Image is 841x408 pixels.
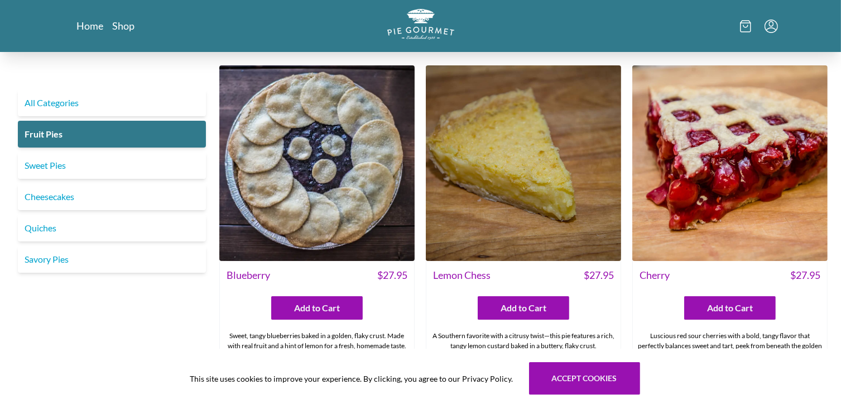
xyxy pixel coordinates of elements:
button: Add to Cart [271,296,363,320]
span: $ 27.95 [377,268,407,283]
span: Add to Cart [707,301,753,315]
a: Shop [113,19,135,32]
span: Blueberry [227,268,270,283]
a: Savory Pies [18,246,206,273]
a: Quiches [18,215,206,241]
a: Fruit Pies [18,121,206,148]
button: Menu [765,20,778,33]
button: Add to Cart [684,296,776,320]
button: Accept cookies [529,362,640,395]
span: Add to Cart [501,301,546,315]
div: Sweet, tangy blueberries baked in a golden, flaky crust. Made with real fruit and a hint of lemon... [220,326,414,376]
a: Home [77,19,104,32]
div: Luscious red sour cherries with a bold, tangy flavor that perfectly balances sweet and tart, peek... [633,326,827,396]
img: Cherry [632,65,828,261]
img: Lemon Chess [426,65,621,261]
span: $ 27.95 [790,268,820,283]
span: Lemon Chess [433,268,491,283]
button: Add to Cart [478,296,569,320]
a: Cheesecakes [18,183,206,210]
img: logo [387,9,454,40]
span: Add to Cart [294,301,340,315]
a: All Categories [18,89,206,116]
a: Sweet Pies [18,152,206,179]
span: This site uses cookies to improve your experience. By clicking, you agree to our Privacy Policy. [190,373,513,385]
img: Blueberry [219,65,415,261]
span: Cherry [640,268,670,283]
a: Logo [387,9,454,43]
div: A Southern favorite with a citrusy twist—this pie features a rich, tangy lemon custard baked in a... [426,326,621,376]
span: $ 27.95 [584,268,614,283]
